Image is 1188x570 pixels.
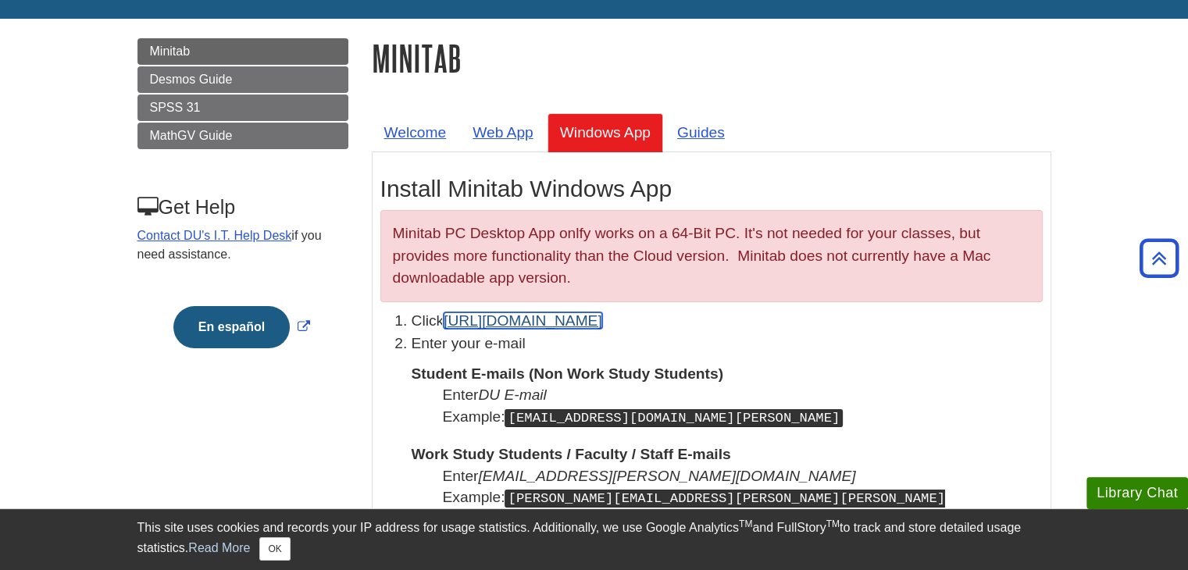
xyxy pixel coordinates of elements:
dt: Student E-mails (Non Work Study Students) [412,363,1043,384]
a: Read More [188,541,250,554]
span: Desmos Guide [150,73,233,86]
div: This site uses cookies and records your IP address for usage statistics. Additionally, we use Goo... [137,518,1051,561]
a: Minitab [137,38,348,65]
i: [EMAIL_ADDRESS][PERSON_NAME][DOMAIN_NAME] [478,468,855,484]
a: Back to Top [1134,248,1184,269]
button: En español [173,306,290,348]
li: Click [412,310,1043,333]
span: Minitab [150,45,191,58]
kbd: [EMAIL_ADDRESS][DOMAIN_NAME][PERSON_NAME] [505,409,843,427]
sup: TM [826,518,840,529]
kbd: [PERSON_NAME][EMAIL_ADDRESS][PERSON_NAME][PERSON_NAME][DOMAIN_NAME] [443,490,945,530]
dd: Enter Example: [443,384,1043,428]
a: [URL][DOMAIN_NAME] [444,312,602,329]
button: Library Chat [1086,477,1188,509]
a: Guides [665,113,737,151]
sup: TM [739,518,752,529]
a: Welcome [372,113,459,151]
p: Enter your e-mail [412,333,1043,355]
dd: Enter Example: [443,465,1043,532]
a: MathGV Guide [137,123,348,149]
p: if you need assistance. [137,226,347,264]
dt: Work Study Students / Faculty / Staff E-mails [412,444,1043,465]
h3: Get Help [137,196,347,219]
span: MathGV Guide [150,129,233,142]
a: Web App [460,113,546,151]
button: Close [259,537,290,561]
a: Link opens in new window [169,320,314,333]
a: Contact DU's I.T. Help Desk [137,229,292,242]
div: Minitab PC Desktop App onlfy works on a 64-Bit PC. It's not needed for your classes, but provides... [380,210,1043,302]
a: Desmos Guide [137,66,348,93]
div: Guide Page Menu [137,38,348,375]
a: SPSS 31 [137,94,348,121]
a: Windows App [548,113,663,151]
h2: Install Minitab Windows App [380,176,1043,202]
span: SPSS 31 [150,101,201,114]
i: DU E-mail [478,387,546,403]
h1: Minitab [372,38,1051,78]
